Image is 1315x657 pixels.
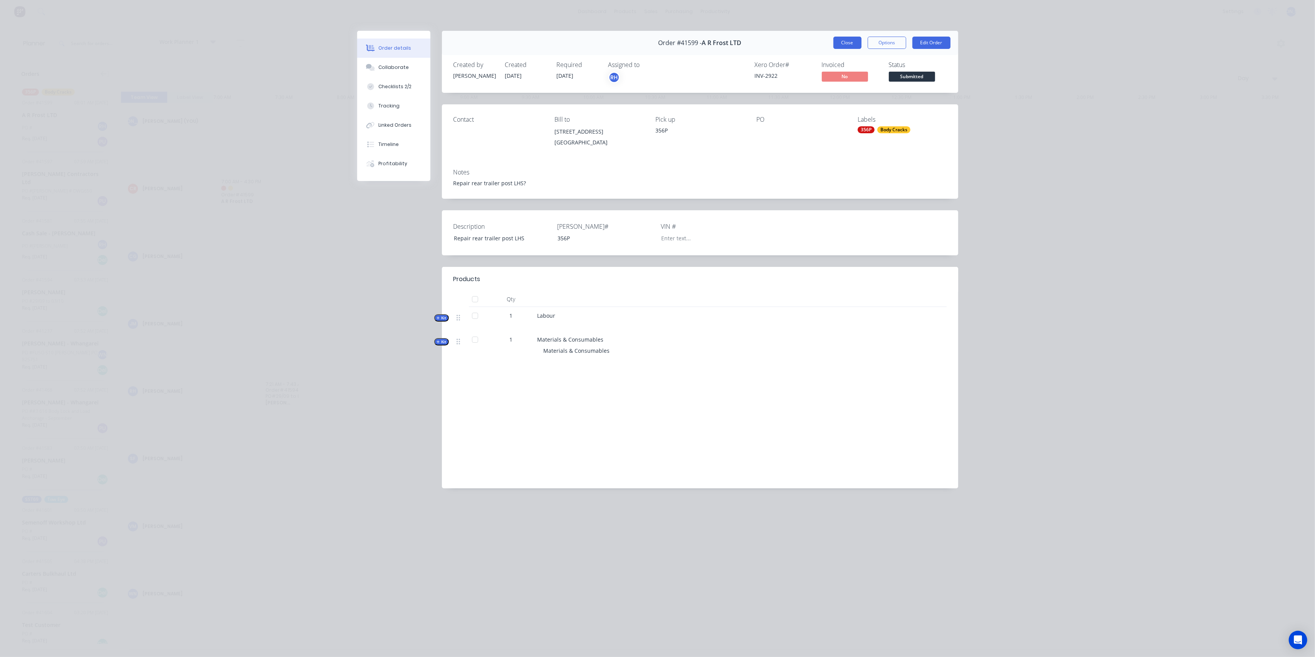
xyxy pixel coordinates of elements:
button: Close [833,37,862,49]
span: 1 [510,312,513,320]
div: [STREET_ADDRESS][GEOGRAPHIC_DATA] [554,126,643,151]
button: Options [868,37,906,49]
div: Tracking [378,102,400,109]
span: No [822,72,868,81]
div: Contact [453,116,542,123]
button: RH [608,72,620,83]
div: Labels [858,116,946,123]
span: 1 [510,335,513,344]
div: Bill to [554,116,643,123]
div: PO [757,116,845,123]
button: Checklists 2/2 [357,77,430,96]
span: Submitted [889,72,935,81]
span: Materials & Consumables [537,336,604,343]
div: Notes [453,169,947,176]
div: Products [453,275,480,284]
button: Collaborate [357,58,430,77]
div: 356P [858,126,875,133]
span: Labour [537,312,556,319]
label: Description [453,222,550,231]
div: Profitability [378,160,407,167]
button: Edit Order [912,37,951,49]
span: Order #41599 - [658,39,702,47]
button: Linked Orders [357,116,430,135]
div: Created by [453,61,496,69]
div: Timeline [378,141,399,148]
div: Xero Order # [755,61,813,69]
div: Open Intercom Messenger [1289,631,1307,649]
label: VIN # [661,222,757,231]
div: 356P [551,233,648,244]
button: Kit [434,314,449,322]
button: Kit [434,338,449,345]
div: Body Cracks [877,126,910,133]
span: Kit [437,315,447,321]
button: Tracking [357,96,430,116]
div: Pick up [655,116,744,123]
div: Required [557,61,599,69]
button: Timeline [357,135,430,154]
div: Assigned to [608,61,685,69]
div: Qty [488,292,534,307]
span: [DATE] [505,72,522,79]
div: Linked Orders [378,122,411,129]
div: [STREET_ADDRESS] [554,126,643,137]
span: [DATE] [557,72,574,79]
div: 356P [655,126,744,134]
div: INV-2922 [755,72,813,80]
button: Profitability [357,154,430,173]
div: Invoiced [822,61,880,69]
button: Submitted [889,72,935,83]
button: Order details [357,39,430,58]
div: Checklists 2/2 [378,83,411,90]
span: Materials & Consumables [544,347,610,354]
div: [PERSON_NAME] [453,72,496,80]
div: Collaborate [378,64,409,71]
div: [GEOGRAPHIC_DATA] [554,137,643,148]
span: Kit [437,339,447,345]
span: A R Frost LTD [702,39,742,47]
div: Status [889,61,947,69]
div: Order details [378,45,411,52]
label: [PERSON_NAME]# [557,222,653,231]
div: Repair rear trailer post LHS [448,233,544,244]
div: Repair rear trailer post LHS? [453,179,947,187]
div: Created [505,61,547,69]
